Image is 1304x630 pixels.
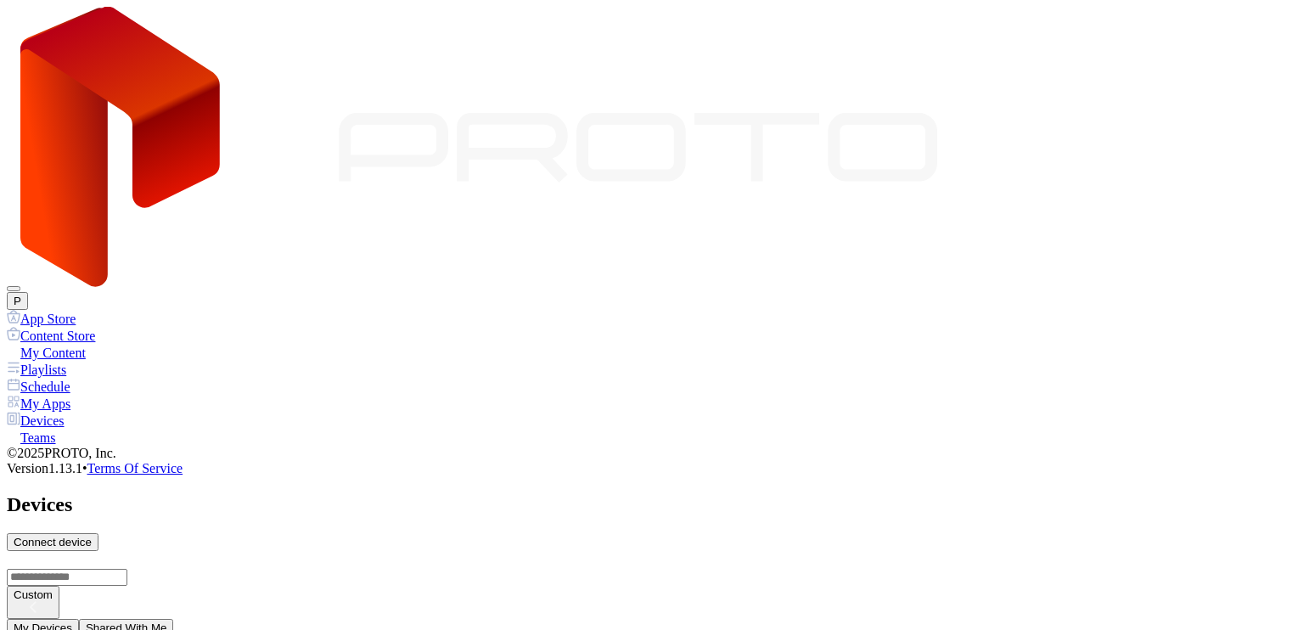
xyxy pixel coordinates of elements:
a: Teams [7,429,1297,446]
a: Devices [7,412,1297,429]
a: App Store [7,310,1297,327]
a: Playlists [7,361,1297,378]
a: Terms Of Service [87,461,183,475]
div: Custom [14,588,53,601]
button: Custom [7,586,59,619]
h2: Devices [7,493,1297,516]
a: My Content [7,344,1297,361]
button: Connect device [7,533,98,551]
button: P [7,292,28,310]
div: Connect device [14,536,92,548]
a: Schedule [7,378,1297,395]
span: Version 1.13.1 • [7,461,87,475]
div: © 2025 PROTO, Inc. [7,446,1297,461]
a: My Apps [7,395,1297,412]
a: Content Store [7,327,1297,344]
